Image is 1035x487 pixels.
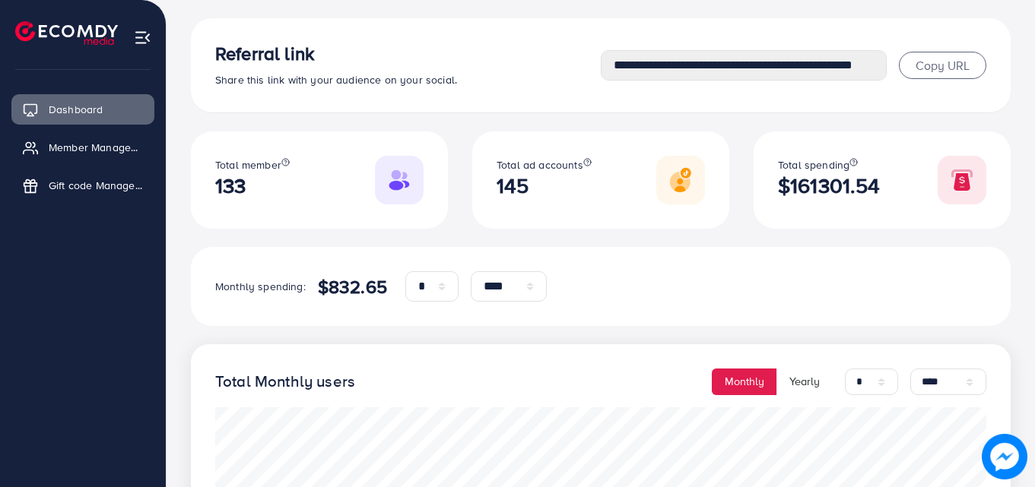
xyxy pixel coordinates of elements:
[318,276,387,298] h4: $832.65
[49,140,143,155] span: Member Management
[215,173,290,198] h2: 133
[656,156,705,204] img: Responsive image
[778,173,881,198] h2: $161301.54
[215,372,355,391] h4: Total Monthly users
[215,72,457,87] span: Share this link with your audience on your social.
[215,43,601,65] h3: Referral link
[15,21,118,45] img: logo
[11,170,154,201] a: Gift code Management
[11,94,154,125] a: Dashboard
[215,277,306,296] p: Monthly spending:
[49,102,103,117] span: Dashboard
[776,368,833,395] button: Yearly
[712,368,777,395] button: Monthly
[916,57,970,74] span: Copy URL
[11,132,154,163] a: Member Management
[497,173,592,198] h2: 145
[982,434,1027,479] img: image
[49,178,143,193] span: Gift code Management
[778,157,849,172] span: Total spending
[375,156,424,204] img: Responsive image
[497,157,583,172] span: Total ad accounts
[215,157,281,172] span: Total member
[938,156,986,204] img: Responsive image
[134,29,151,46] img: menu
[899,52,986,79] button: Copy URL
